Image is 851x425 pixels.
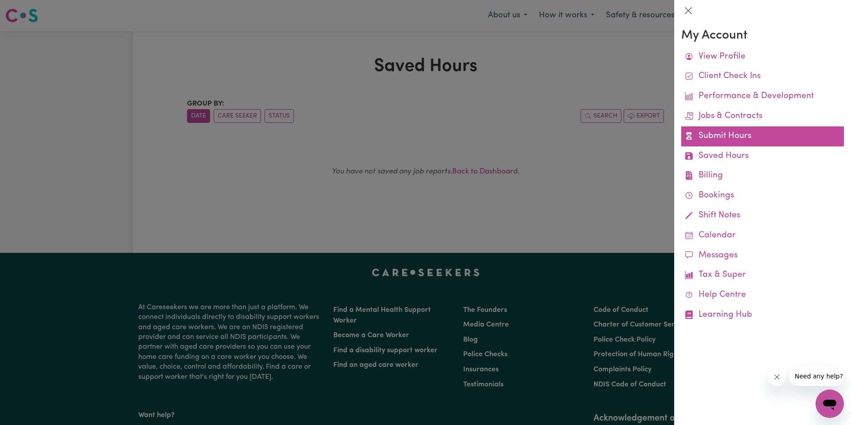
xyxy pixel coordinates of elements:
a: Saved Hours [681,146,844,166]
button: Close [681,4,695,18]
a: Bookings [681,186,844,206]
h3: My Account [681,28,844,43]
a: Help Centre [681,285,844,305]
a: Learning Hub [681,305,844,325]
a: Jobs & Contracts [681,106,844,126]
a: Tax & Super [681,265,844,285]
iframe: Message from company [789,366,844,386]
a: Submit Hours [681,126,844,146]
a: Billing [681,166,844,186]
a: Messages [681,246,844,266]
iframe: Close message [768,368,786,386]
a: Client Check Ins [681,67,844,87]
a: Calendar [681,226,844,246]
a: Shift Notes [681,206,844,226]
a: View Profile [681,47,844,67]
a: Performance & Development [681,87,844,106]
iframe: Button to launch messaging window [816,390,844,418]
